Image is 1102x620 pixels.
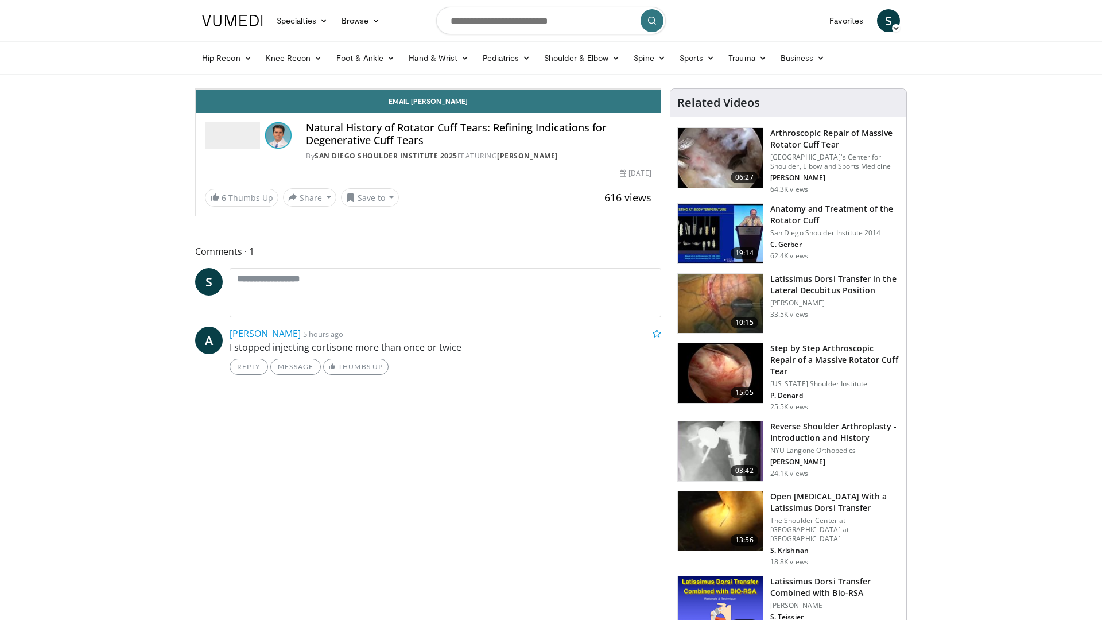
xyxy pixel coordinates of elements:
a: Email [PERSON_NAME] [196,90,661,113]
a: 03:42 Reverse Shoulder Arthroplasty - Introduction and History NYU Langone Orthopedics [PERSON_NA... [677,421,899,482]
a: A [195,327,223,354]
p: 25.5K views [770,402,808,412]
h3: Open [MEDICAL_DATA] With a Latissimus Dorsi Transfer [770,491,899,514]
h4: Related Videos [677,96,760,110]
p: The Shoulder Center at [GEOGRAPHIC_DATA] at [GEOGRAPHIC_DATA] [770,516,899,544]
h3: Anatomy and Treatment of the Rotator Cuff [770,203,899,226]
p: San Diego Shoulder Institute 2014 [770,228,899,238]
p: [PERSON_NAME] [770,299,899,308]
span: 06:27 [731,172,758,183]
a: 06:27 Arthroscopic Repair of Massive Rotator Cuff Tear [GEOGRAPHIC_DATA]'s Center for Shoulder, E... [677,127,899,194]
a: 13:56 Open [MEDICAL_DATA] With a Latissimus Dorsi Transfer The Shoulder Center at [GEOGRAPHIC_DAT... [677,491,899,567]
p: [GEOGRAPHIC_DATA]'s Center for Shoulder, Elbow and Sports Medicine [770,153,899,171]
div: By FEATURING [306,151,651,161]
a: Trauma [721,46,774,69]
h3: Step by Step Arthroscopic Repair of a Massive Rotator Cuff Tear [770,343,899,377]
a: Message [270,359,321,375]
h4: Natural History of Rotator Cuff Tears: Refining Indications for Degenerative Cuff Tears [306,122,651,146]
a: Thumbs Up [323,359,388,375]
img: 281021_0002_1.png.150x105_q85_crop-smart_upscale.jpg [678,128,763,188]
span: 15:05 [731,387,758,398]
p: [PERSON_NAME] [770,173,899,183]
a: Hip Recon [195,46,259,69]
a: Shoulder & Elbow [537,46,627,69]
p: 33.5K views [770,310,808,319]
button: Share [283,188,336,207]
p: NYU Langone Orthopedics [770,446,899,455]
a: Browse [335,9,387,32]
p: 18.8K views [770,557,808,567]
img: zucker_4.png.150x105_q85_crop-smart_upscale.jpg [678,421,763,481]
span: 13:56 [731,534,758,546]
a: Reply [230,359,268,375]
p: 24.1K views [770,469,808,478]
p: [PERSON_NAME] [770,601,899,610]
span: 19:14 [731,247,758,259]
a: San Diego Shoulder Institute 2025 [315,151,457,161]
input: Search topics, interventions [436,7,666,34]
p: C. Gerber [770,240,899,249]
a: Hand & Wrist [402,46,476,69]
img: 38772_0000_3.png.150x105_q85_crop-smart_upscale.jpg [678,491,763,551]
h3: Latissimus Dorsi Transfer Combined with Bio-RSA [770,576,899,599]
p: I stopped injecting cortisone more than once or twice [230,340,661,354]
a: 15:05 Step by Step Arthroscopic Repair of a Massive Rotator Cuff Tear [US_STATE] Shoulder Institu... [677,343,899,412]
span: 6 [222,192,226,203]
p: S. Krishnan [770,546,899,555]
img: San Diego Shoulder Institute 2025 [205,122,260,149]
a: Spine [627,46,672,69]
a: Sports [673,46,722,69]
img: 7cd5bdb9-3b5e-40f2-a8f4-702d57719c06.150x105_q85_crop-smart_upscale.jpg [678,343,763,403]
a: Pediatrics [476,46,537,69]
button: Save to [341,188,399,207]
a: S [195,268,223,296]
a: 6 Thumbs Up [205,189,278,207]
span: 03:42 [731,465,758,476]
a: Business [774,46,832,69]
span: Comments 1 [195,244,661,259]
p: [US_STATE] Shoulder Institute [770,379,899,389]
video-js: Video Player [196,89,661,90]
img: 38501_0000_3.png.150x105_q85_crop-smart_upscale.jpg [678,274,763,334]
p: [PERSON_NAME] [770,458,899,467]
p: P. Denard [770,391,899,400]
a: 19:14 Anatomy and Treatment of the Rotator Cuff San Diego Shoulder Institute 2014 C. Gerber 62.4K... [677,203,899,264]
h3: Reverse Shoulder Arthroplasty - Introduction and History [770,421,899,444]
h3: Arthroscopic Repair of Massive Rotator Cuff Tear [770,127,899,150]
span: 10:15 [731,317,758,328]
span: 616 views [604,191,651,204]
p: 62.4K views [770,251,808,261]
a: [PERSON_NAME] [230,327,301,340]
h3: Latissimus Dorsi Transfer in the Lateral Decubitus Position [770,273,899,296]
a: Specialties [270,9,335,32]
a: Knee Recon [259,46,329,69]
p: 64.3K views [770,185,808,194]
small: 5 hours ago [303,329,343,339]
img: 58008271-3059-4eea-87a5-8726eb53a503.150x105_q85_crop-smart_upscale.jpg [678,204,763,263]
img: VuMedi Logo [202,15,263,26]
div: [DATE] [620,168,651,179]
a: 10:15 Latissimus Dorsi Transfer in the Lateral Decubitus Position [PERSON_NAME] 33.5K views [677,273,899,334]
img: Avatar [265,122,292,149]
a: Favorites [822,9,870,32]
a: S [877,9,900,32]
a: Foot & Ankle [329,46,402,69]
a: [PERSON_NAME] [497,151,558,161]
